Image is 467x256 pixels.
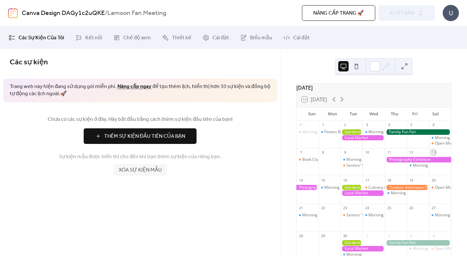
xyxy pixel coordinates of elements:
div: Gardening Workshop [341,240,363,246]
span: Các Sự Kiện Của Tôi [18,34,64,42]
div: Open Mic Night [435,246,463,251]
div: Thu [384,108,405,121]
div: Morning Yoga Bliss [302,129,337,135]
span: Cài đặt [212,34,229,42]
div: 29 [320,233,325,238]
div: Morning Yoga Bliss [363,129,385,135]
div: Outdoor Adventure Day [385,185,429,190]
div: 27 [431,206,436,211]
div: 2 [387,233,392,238]
div: Open Mic Night [429,246,451,251]
a: Cài đặt [198,29,234,46]
div: Mon [322,108,343,121]
button: Thêm Sự Kiện Đầu Tiên Của Bạn [84,128,197,144]
div: Fitness Bootcamp [324,129,356,135]
div: Sat [425,108,446,121]
div: Morning Yoga Bliss [368,212,403,218]
div: Open Mic Night [435,141,463,146]
div: Fri [405,108,425,121]
div: Local Market [341,246,385,251]
a: Các Sự Kiện Của Tôi [4,29,69,46]
a: Kết nối [71,29,107,46]
div: Morning Yoga Bliss [341,157,363,162]
span: Sự kiện mẫu được hiển thị cho đến khi bạn thêm sự kiện của riêng bạn. [59,153,222,161]
span: Cài đặt [293,34,310,42]
div: 13 [431,150,436,155]
div: Morning Yoga Bliss [391,190,425,196]
div: Morning Yoga Bliss [368,129,403,135]
span: Chưa có các sự kiện ở đây. Hãy bắt đầu bằng cách thêm sự kiện đầu tiên của bạn! [10,116,270,123]
div: 23 [342,206,347,211]
div: Morning Yoga Bliss [346,157,381,162]
div: Morning Yoga Bliss [296,212,318,218]
a: Chế độ xem [109,29,156,46]
div: Morning Yoga Bliss [302,212,337,218]
div: Gardening Workshop [341,129,363,135]
button: Nâng cấp trang 🚀 [302,5,375,21]
div: Open Mic Night [429,185,451,190]
div: 26 [409,206,414,211]
div: Morning Yoga Bliss [413,246,448,251]
div: 6 [431,122,436,127]
div: Culinary Cooking Class [363,185,385,190]
div: Morning Yoga Bliss [413,163,448,168]
span: Chế độ xem [123,34,151,42]
span: Trang web này hiện đang sử dụng gói miễn phí. để tạo thêm lịch, hiển thị hơn 10 sự kiện và đồng b... [10,83,270,98]
div: Book Club Gathering [296,157,318,162]
div: 30 [342,233,347,238]
div: Photography Exhibition [385,157,451,162]
div: 14 [298,178,303,183]
div: Open Mic Night [429,141,451,146]
div: Morning Yoga Bliss [324,185,359,190]
div: Local Market [341,190,385,196]
a: Cài đặt [279,29,315,46]
div: U [443,5,459,21]
div: Sun [302,108,322,121]
div: 4 [431,233,436,238]
div: Morning Yoga Bliss [407,163,429,168]
div: Family Fun Fair [385,240,451,246]
a: Canva Design DAGy1c2uQKE [22,7,105,19]
div: Morning Yoga Bliss [296,129,318,135]
div: Tue [343,108,364,121]
div: 11 [387,150,392,155]
div: [DATE] [296,84,451,92]
div: 1 [320,122,325,127]
div: Morning Yoga Bliss [429,212,451,218]
span: Các sự kiện [10,55,48,70]
div: Morning Yoga Bliss [407,246,429,251]
div: Open Mic Night [435,185,463,190]
div: 21 [298,206,303,211]
div: Photography Exhibition [296,185,318,190]
div: Family Fun Fair [385,129,451,135]
div: 19 [409,178,414,183]
div: Book Club Gathering [302,157,340,162]
div: 2 [342,122,347,127]
b: Lamoon Fan Meeting [107,7,166,19]
img: logo [8,8,18,18]
span: Biểu mẫu [250,34,272,42]
div: Seniors' Social Tea [341,163,363,168]
div: 12 [409,150,414,155]
div: 3 [409,233,414,238]
b: / [105,7,107,19]
div: 5 [409,122,414,127]
div: Local Market [341,135,385,141]
button: Xóa sự kiện mẫu [114,164,167,176]
a: Nâng cấp ngay [117,82,151,92]
span: Xóa sự kiện mẫu [119,166,162,174]
div: Wed [364,108,384,121]
span: Thiết kế [172,34,191,42]
div: 18 [387,178,392,183]
div: Morning Yoga Bliss [385,190,407,196]
div: Morning Yoga Bliss [318,185,341,190]
span: Kết nối [85,34,102,42]
div: 22 [320,206,325,211]
a: Thiết kế [157,29,196,46]
div: 1 [365,233,369,238]
div: 3 [365,122,369,127]
div: 17 [365,178,369,183]
div: 24 [365,206,369,211]
div: 16 [342,178,347,183]
div: 25 [387,206,392,211]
